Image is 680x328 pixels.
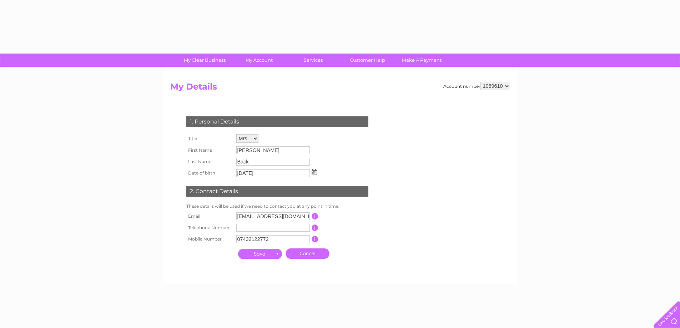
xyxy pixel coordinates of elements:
th: Mobile Number [185,233,235,245]
input: Information [312,213,318,219]
th: Email [185,211,235,222]
a: Customer Help [338,54,397,67]
input: Information [312,224,318,231]
th: Date of birth [185,167,235,179]
th: First Name [185,145,235,156]
div: Account number [443,82,510,90]
a: My Account [230,54,288,67]
a: Cancel [286,248,329,259]
th: Title [185,132,235,145]
div: 1. Personal Details [186,116,368,127]
th: Telephone Number [185,222,235,233]
a: Services [284,54,343,67]
div: 2. Contact Details [186,186,368,197]
input: Information [312,236,318,242]
h2: My Details [170,82,510,95]
a: My Clear Business [175,54,234,67]
a: Make A Payment [392,54,451,67]
input: Submit [238,249,282,259]
th: Last Name [185,156,235,167]
td: These details will be used if we need to contact you at any point in time. [185,202,370,211]
img: ... [312,169,317,175]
